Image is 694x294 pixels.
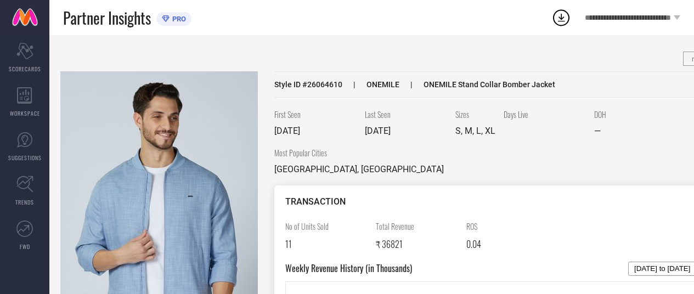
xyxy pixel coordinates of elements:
span: WORKSPACE [10,109,40,117]
span: Weekly Revenue History (in Thousands) [285,262,412,276]
span: Sizes [455,109,495,120]
span: Total Revenue [376,220,458,232]
span: Partner Insights [63,7,151,29]
span: DOH [594,109,676,120]
span: SUGGESTIONS [8,154,42,162]
span: ROS [466,220,549,232]
span: [DATE] [365,126,391,136]
span: ₹ 36821 [376,238,403,251]
span: PRO [170,15,186,23]
span: Days Live [504,109,586,120]
span: ONEMILE Stand Collar Bomber Jacket [399,80,555,89]
span: 0.04 [466,238,481,251]
span: No of Units Sold [285,220,368,232]
span: TRENDS [15,198,34,206]
span: 11 [285,238,292,251]
span: SCORECARDS [9,65,41,73]
span: Style ID # 26064610 [274,80,342,89]
span: [DATE] [274,126,300,136]
span: S, M, L, XL [455,126,495,136]
span: [GEOGRAPHIC_DATA], [GEOGRAPHIC_DATA] [274,164,444,174]
span: FWD [20,242,30,251]
span: ONEMILE [342,80,399,89]
span: Last Seen [365,109,447,120]
span: — [594,126,601,136]
div: Open download list [551,8,571,27]
span: Most Popular Cities [274,147,444,159]
span: First Seen [274,109,357,120]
